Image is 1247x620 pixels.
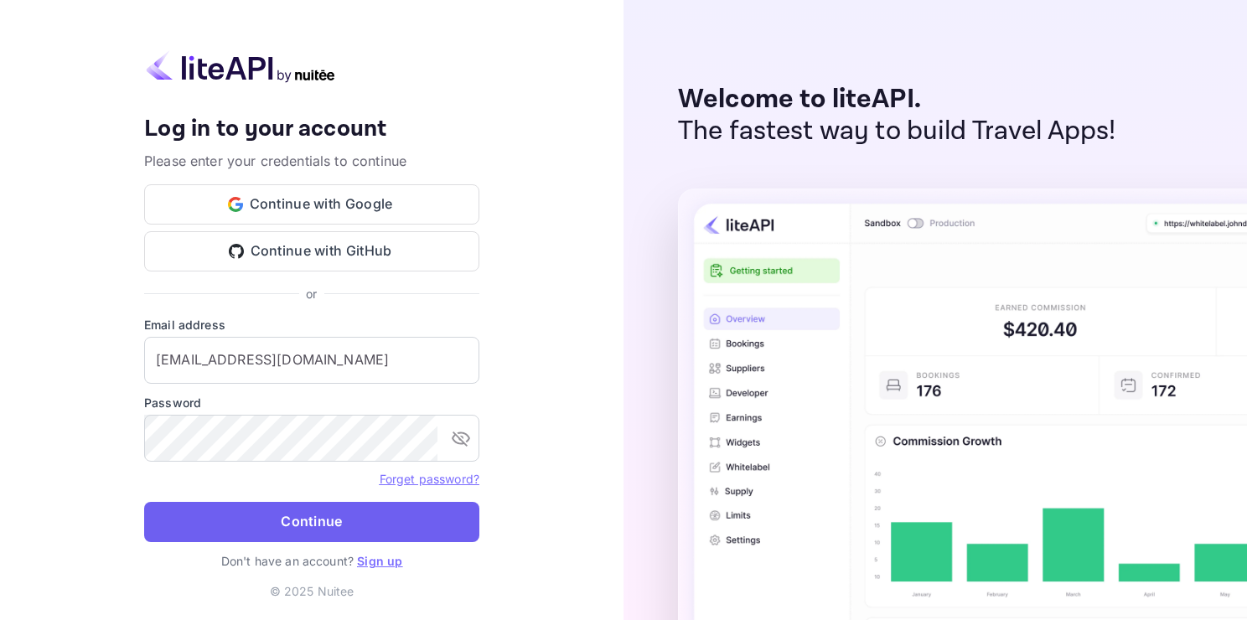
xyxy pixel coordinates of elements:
a: Forget password? [380,472,479,486]
p: The fastest way to build Travel Apps! [678,116,1116,147]
p: Please enter your credentials to continue [144,151,479,171]
p: or [306,285,317,302]
a: Sign up [357,554,402,568]
p: © 2025 Nuitee [270,582,354,600]
p: Welcome to liteAPI. [678,84,1116,116]
label: Email address [144,316,479,333]
button: toggle password visibility [444,421,478,455]
label: Password [144,394,479,411]
button: Continue with GitHub [144,231,479,271]
button: Continue [144,502,479,542]
p: Don't have an account? [144,552,479,570]
a: Forget password? [380,470,479,487]
h4: Log in to your account [144,115,479,144]
button: Continue with Google [144,184,479,225]
img: liteapi [144,50,337,83]
input: Enter your email address [144,337,479,384]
